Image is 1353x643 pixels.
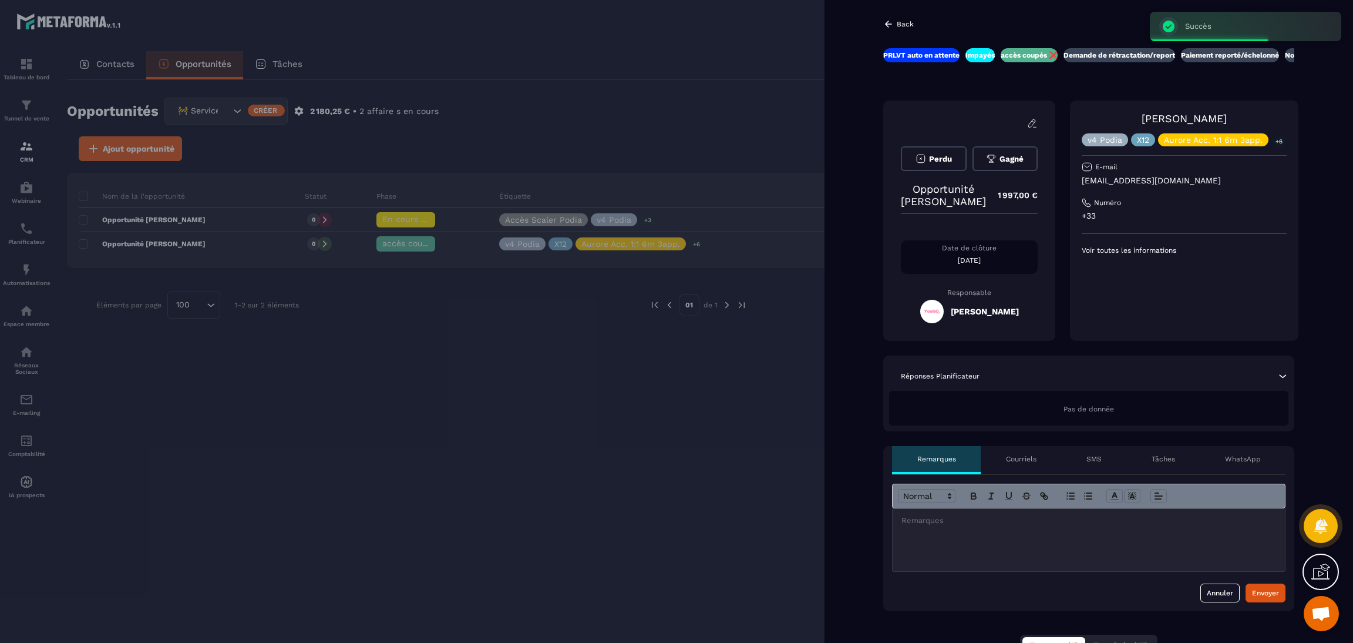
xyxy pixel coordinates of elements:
[1086,454,1102,464] p: SMS
[917,454,956,464] p: Remarques
[1001,51,1058,60] p: accès coupés ❌
[901,146,967,171] button: Perdu
[1082,175,1287,186] p: [EMAIL_ADDRESS][DOMAIN_NAME]
[951,307,1019,316] h5: [PERSON_NAME]
[1225,454,1261,464] p: WhatsApp
[1246,584,1285,602] button: Envoyer
[1063,51,1175,60] p: Demande de rétractation/report
[1142,112,1227,125] a: [PERSON_NAME]
[1164,136,1263,144] p: Aurore Acc. 1:1 6m 3app.
[1200,584,1240,602] button: Annuler
[986,184,1038,207] p: 1 997,00 €
[1285,51,1319,60] p: Nouveaux
[901,243,1038,253] p: Date de clôture
[1088,136,1122,144] p: v4 Podia
[1152,454,1175,464] p: Tâches
[901,256,1038,265] p: [DATE]
[1252,587,1279,599] div: Envoyer
[972,146,1038,171] button: Gagné
[901,183,986,207] p: Opportunité [PERSON_NAME]
[929,155,952,163] span: Perdu
[1082,210,1287,222] p: +33
[883,51,960,60] p: PRLVT auto en attente
[999,155,1024,163] span: Gagné
[897,20,914,28] p: Back
[1304,596,1339,631] a: Ouvrir le chat
[1137,136,1149,144] p: X12
[1082,246,1287,255] p: Voir toutes les informations
[901,371,980,381] p: Réponses Planificateur
[1181,51,1279,60] p: Paiement reporté/échelonné
[1063,405,1114,413] span: Pas de donnée
[901,289,1038,297] p: Responsable
[1095,162,1118,172] p: E-mail
[1006,454,1036,464] p: Courriels
[1094,198,1121,207] p: Numéro
[1271,135,1287,148] p: +6
[965,51,995,60] p: Impayés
